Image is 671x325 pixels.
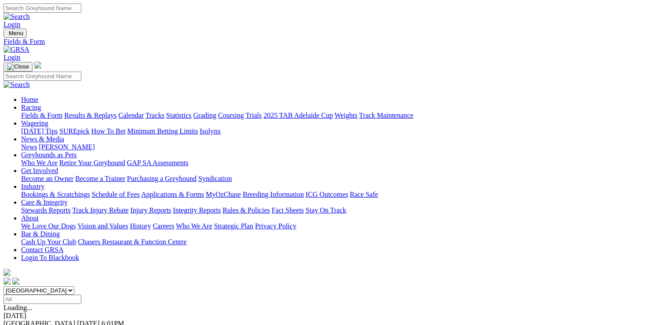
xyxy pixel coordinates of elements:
[153,222,174,230] a: Careers
[12,278,19,285] img: twitter.svg
[21,206,70,214] a: Stewards Reports
[255,222,296,230] a: Privacy Policy
[141,191,204,198] a: Applications & Forms
[4,304,32,311] span: Loading...
[21,127,58,135] a: [DATE] Tips
[263,112,333,119] a: 2025 TAB Adelaide Cup
[21,246,63,253] a: Contact GRSA
[4,312,667,320] div: [DATE]
[39,143,95,151] a: [PERSON_NAME]
[21,206,667,214] div: Care & Integrity
[9,30,23,36] span: Menu
[176,222,212,230] a: Who We Are
[21,254,79,261] a: Login To Blackbook
[21,238,76,246] a: Cash Up Your Club
[91,127,126,135] a: How To Bet
[166,112,192,119] a: Statistics
[75,175,125,182] a: Become a Trainer
[21,191,90,198] a: Bookings & Scratchings
[21,112,62,119] a: Fields & Form
[21,112,667,119] div: Racing
[21,238,667,246] div: Bar & Dining
[21,135,64,143] a: News & Media
[59,159,125,166] a: Retire Your Greyhound
[272,206,304,214] a: Fact Sheets
[214,222,253,230] a: Strategic Plan
[21,119,48,127] a: Wagering
[21,214,39,222] a: About
[4,295,81,304] input: Select date
[21,199,68,206] a: Care & Integrity
[127,175,197,182] a: Purchasing a Greyhound
[130,206,171,214] a: Injury Reports
[21,175,667,183] div: Get Involved
[4,72,81,81] input: Search
[21,191,667,199] div: Industry
[335,112,357,119] a: Weights
[127,159,189,166] a: GAP SA Assessments
[130,222,151,230] a: History
[59,127,89,135] a: SUREpick
[359,112,413,119] a: Track Maintenance
[21,159,58,166] a: Who We Are
[21,222,667,230] div: About
[118,112,144,119] a: Calendar
[21,222,76,230] a: We Love Our Dogs
[21,96,38,103] a: Home
[306,191,348,198] a: ICG Outcomes
[78,238,186,246] a: Chasers Restaurant & Function Centre
[21,143,667,151] div: News & Media
[350,191,378,198] a: Race Safe
[77,222,128,230] a: Vision and Values
[206,191,241,198] a: MyOzChase
[21,230,60,238] a: Bar & Dining
[21,167,58,174] a: Get Involved
[306,206,346,214] a: Stay On Track
[200,127,221,135] a: Isolynx
[4,4,81,13] input: Search
[146,112,164,119] a: Tracks
[4,21,20,28] a: Login
[72,206,128,214] a: Track Injury Rebate
[127,127,198,135] a: Minimum Betting Limits
[4,54,20,61] a: Login
[245,112,262,119] a: Trials
[7,63,29,70] img: Close
[34,61,41,69] img: logo-grsa-white.png
[222,206,270,214] a: Rules & Policies
[4,29,27,38] button: Toggle navigation
[4,38,667,46] a: Fields & Form
[4,62,33,72] button: Toggle navigation
[21,143,37,151] a: News
[218,112,244,119] a: Coursing
[173,206,221,214] a: Integrity Reports
[4,81,30,89] img: Search
[21,183,44,190] a: Industry
[4,278,11,285] img: facebook.svg
[21,151,77,159] a: Greyhounds as Pets
[198,175,232,182] a: Syndication
[4,46,29,54] img: GRSA
[21,127,667,135] div: Wagering
[21,175,73,182] a: Become an Owner
[64,112,117,119] a: Results & Replays
[193,112,216,119] a: Grading
[4,13,30,21] img: Search
[4,269,11,276] img: logo-grsa-white.png
[243,191,304,198] a: Breeding Information
[21,104,41,111] a: Racing
[21,159,667,167] div: Greyhounds as Pets
[91,191,139,198] a: Schedule of Fees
